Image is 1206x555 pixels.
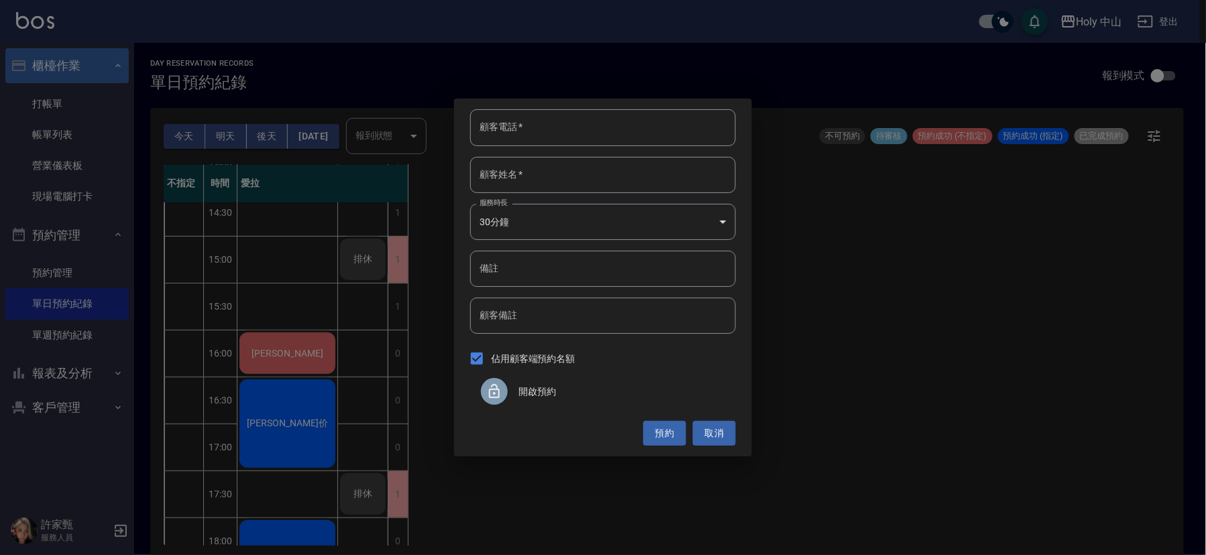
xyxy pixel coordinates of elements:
[480,198,508,208] label: 服務時長
[643,421,686,446] button: 預約
[518,385,725,399] span: 開啟預約
[470,204,736,240] div: 30分鐘
[491,352,575,366] span: 佔用顧客端預約名額
[693,421,736,446] button: 取消
[470,373,736,410] div: 開啟預約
